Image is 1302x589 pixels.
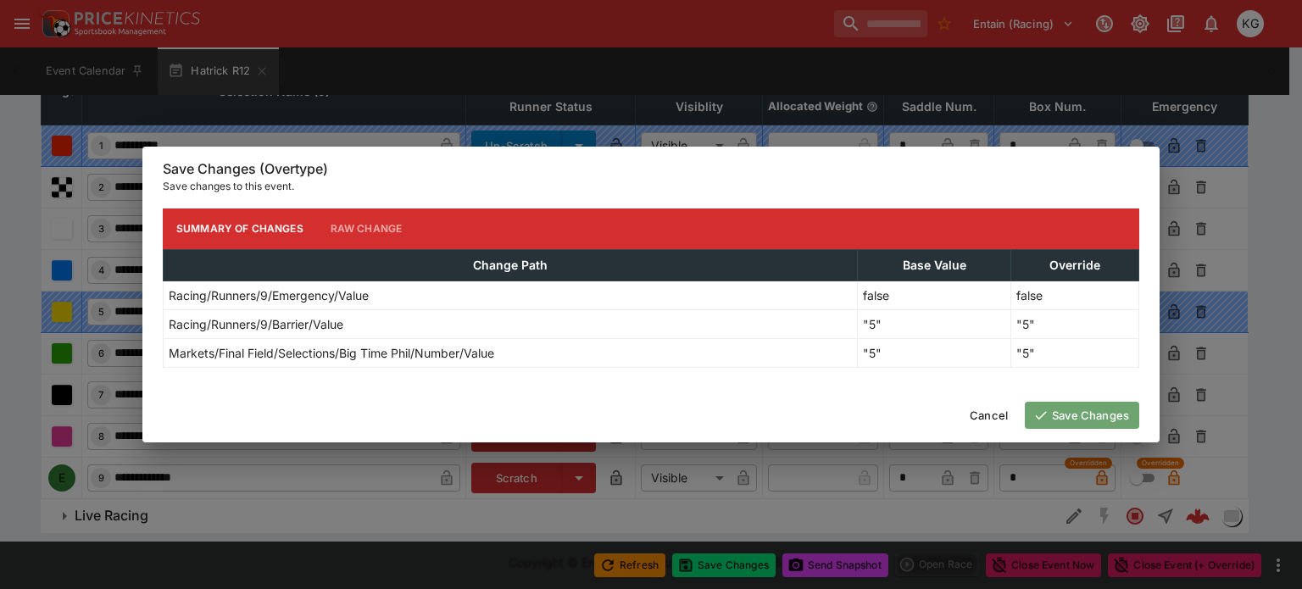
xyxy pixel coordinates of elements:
button: Cancel [960,402,1018,429]
p: Save changes to this event. [163,178,1139,195]
td: false [857,281,1011,309]
td: "5" [1011,338,1139,367]
td: "5" [857,309,1011,338]
button: Summary of Changes [163,208,317,249]
th: Change Path [164,249,858,281]
button: Save Changes [1025,402,1139,429]
th: Base Value [857,249,1011,281]
button: Raw Change [317,208,416,249]
th: Override [1011,249,1139,281]
td: false [1011,281,1139,309]
h6: Save Changes (Overtype) [163,160,1139,178]
p: Racing/Runners/9/Emergency/Value [169,286,369,304]
td: "5" [1011,309,1139,338]
p: Racing/Runners/9/Barrier/Value [169,315,343,333]
p: Markets/Final Field/Selections/Big Time Phil/Number/Value [169,344,494,362]
td: "5" [857,338,1011,367]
